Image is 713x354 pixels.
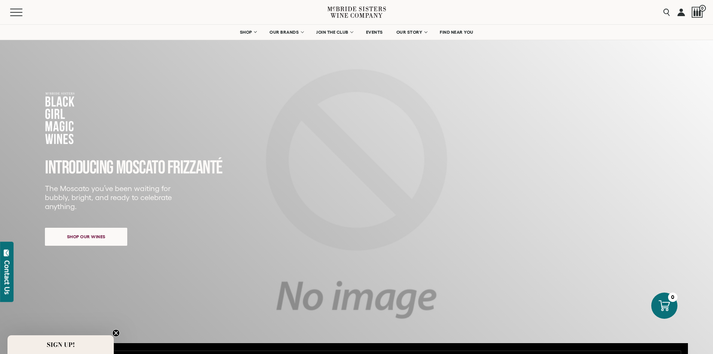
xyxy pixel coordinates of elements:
div: 0 [668,293,677,302]
span: FRIZZANTé [167,157,222,179]
a: JOIN THE CLUB [311,25,357,40]
span: MOSCATO [116,157,165,179]
span: JOIN THE CLUB [316,30,348,35]
span: Shop our wines [54,229,119,244]
div: SIGN UP!Close teaser [7,335,114,354]
span: 0 [699,5,706,12]
a: EVENTS [361,25,388,40]
span: SIGN UP! [47,340,75,349]
span: SHOP [240,30,252,35]
p: The Moscato you’ve been waiting for bubbly, bright, and ready to celebrate anything. [45,184,177,211]
button: Close teaser [112,329,120,337]
span: EVENTS [366,30,383,35]
div: Contact Us [3,260,11,294]
span: OUR STORY [396,30,423,35]
a: Shop our wines [45,228,127,246]
a: OUR BRANDS [265,25,308,40]
a: FIND NEAR YOU [435,25,478,40]
span: INTRODUCING [45,157,113,179]
a: SHOP [235,25,261,40]
span: FIND NEAR YOU [440,30,473,35]
span: OUR BRANDS [269,30,299,35]
a: OUR STORY [391,25,432,40]
button: Mobile Menu Trigger [10,9,37,16]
